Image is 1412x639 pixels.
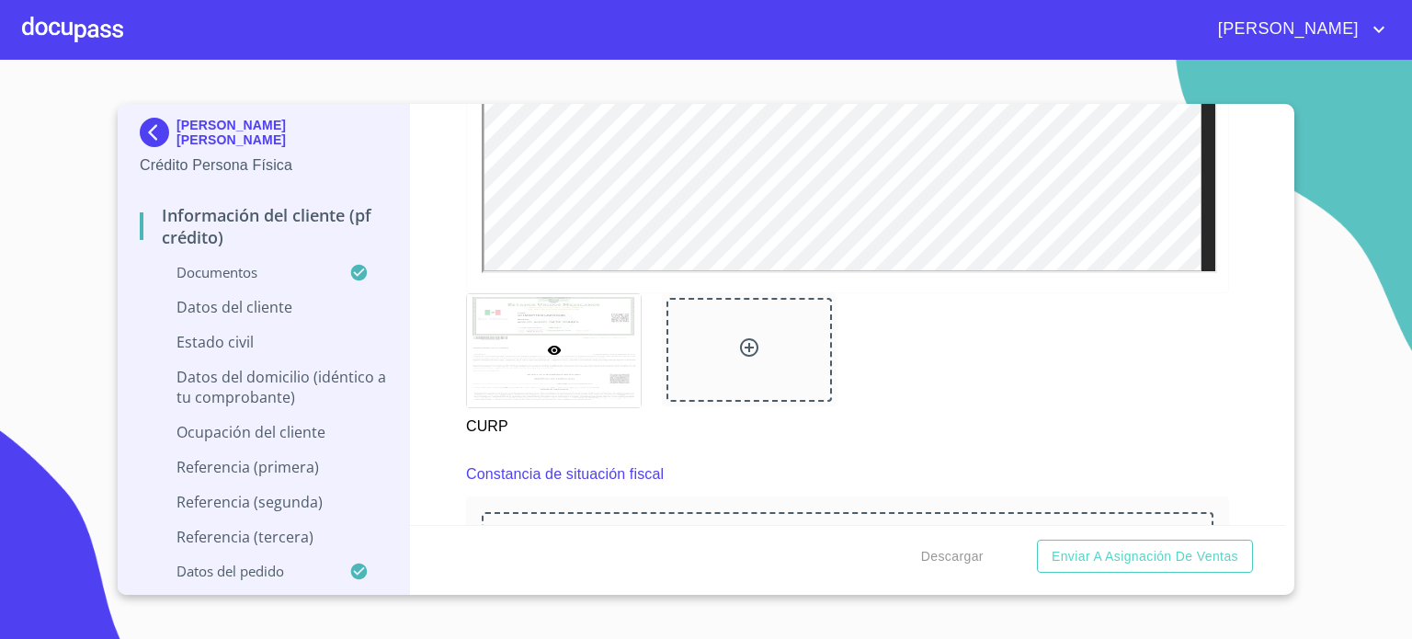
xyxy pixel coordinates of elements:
p: Referencia (primera) [140,457,387,477]
p: Ocupación del Cliente [140,422,387,442]
span: Descargar [921,545,984,568]
p: Crédito Persona Física [140,154,387,177]
span: [PERSON_NAME] [1204,15,1368,44]
p: Referencia (tercera) [140,527,387,547]
p: Estado Civil [140,332,387,352]
p: Referencia (segunda) [140,492,387,512]
p: Datos del pedido [140,562,349,580]
span: Enviar a Asignación de Ventas [1052,545,1238,568]
p: Datos del domicilio (idéntico a tu comprobante) [140,367,387,407]
p: Documentos [140,263,349,281]
p: Datos del cliente [140,297,387,317]
p: Constancia de situación fiscal [466,463,664,485]
button: account of current user [1204,15,1390,44]
img: Docupass spot blue [140,118,176,147]
div: [PERSON_NAME] [PERSON_NAME] [140,118,387,154]
button: Descargar [914,540,991,574]
p: CURP [466,408,640,438]
button: Enviar a Asignación de Ventas [1037,540,1253,574]
p: [PERSON_NAME] [PERSON_NAME] [176,118,387,147]
p: Información del cliente (PF crédito) [140,204,387,248]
